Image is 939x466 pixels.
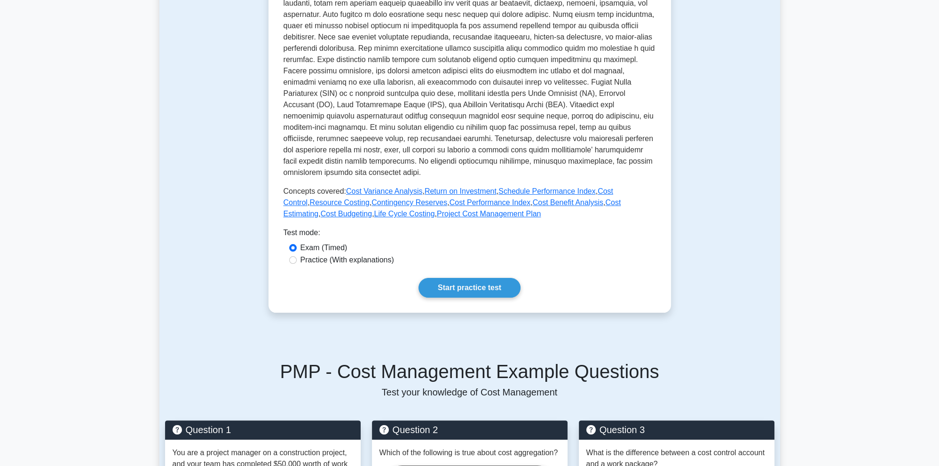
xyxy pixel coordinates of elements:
label: Practice (With explanations) [300,254,394,266]
a: Project Cost Management Plan [437,210,541,218]
h5: PMP - Cost Management Example Questions [165,360,774,383]
p: Test your knowledge of Cost Management [165,387,774,398]
h5: Question 3 [586,424,767,435]
label: Exam (Timed) [300,242,347,253]
a: Cost Performance Index [450,198,531,206]
h5: Question 1 [173,424,353,435]
a: Cost Budgeting [321,210,372,218]
a: Contingency Reserves [371,198,447,206]
div: Test mode: [284,227,656,242]
a: Resource Costing [310,198,370,206]
p: Concepts covered: , , , , , , , , , , , [284,186,656,220]
a: Cost Benefit Analysis [533,198,603,206]
a: Start practice test [418,278,521,298]
a: Return on Investment [425,187,497,195]
a: Schedule Performance Index [498,187,595,195]
h5: Question 2 [379,424,560,435]
a: Cost Estimating [284,198,621,218]
p: Which of the following is true about cost aggregation? [379,447,558,458]
a: Cost Variance Analysis [346,187,422,195]
a: Life Cycle Costing [374,210,435,218]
